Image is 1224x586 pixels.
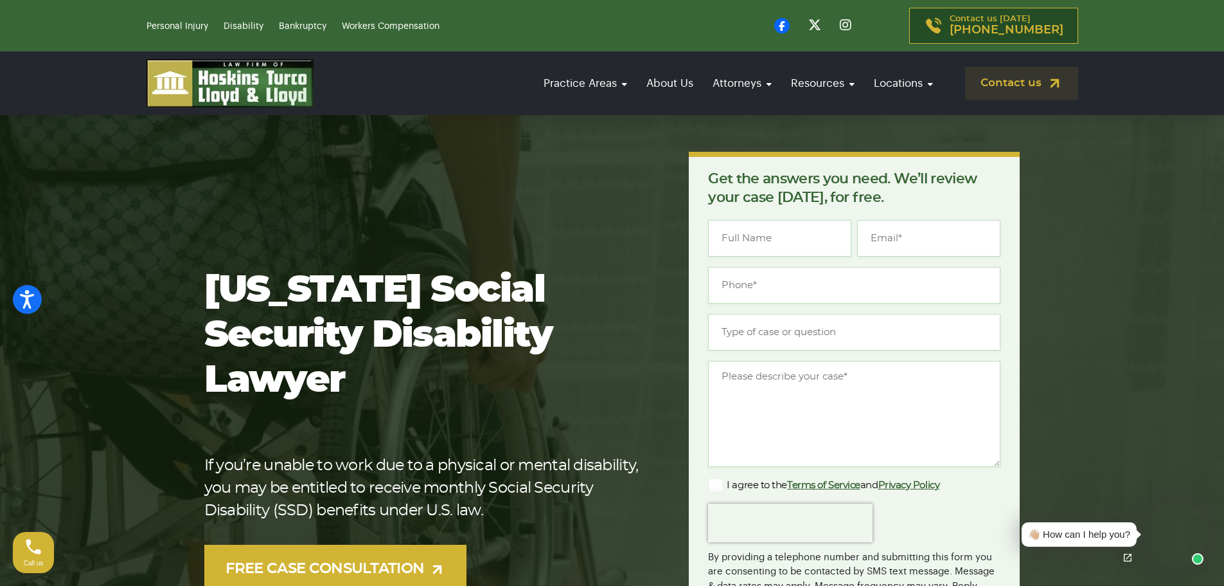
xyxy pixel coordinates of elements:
img: arrow-up-right-light.svg [429,562,445,578]
input: Type of case or question [708,314,1000,351]
input: Full Name [708,220,851,257]
div: 👋🏼 How can I help you? [1028,527,1130,542]
p: Get the answers you need. We’ll review your case [DATE], for free. [708,170,1000,207]
input: Phone* [708,267,1000,304]
a: Terms of Service [787,481,860,490]
iframe: reCAPTCHA [708,504,873,542]
a: Bankruptcy [279,22,326,31]
a: Privacy Policy [878,481,940,490]
a: Contact us [DATE][PHONE_NUMBER] [909,8,1078,44]
a: Attorneys [706,65,778,102]
a: Personal Injury [146,22,208,31]
a: Locations [867,65,939,102]
a: Practice Areas [537,65,634,102]
input: Email* [857,220,1000,257]
label: I agree to the and [708,478,939,493]
a: Open chat [1114,544,1141,571]
a: Disability [224,22,263,31]
p: If you’re unable to work due to a physical or mental disability, you may be entitled to receive m... [204,455,648,522]
a: Contact us [965,67,1078,100]
img: logo [146,59,314,107]
a: Resources [785,65,861,102]
span: Call us [24,560,44,567]
a: About Us [640,65,700,102]
span: [PHONE_NUMBER] [950,24,1063,37]
p: Contact us [DATE] [950,15,1063,37]
h1: [US_STATE] Social Security Disability Lawyer [204,268,648,403]
a: Workers Compensation [342,22,439,31]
